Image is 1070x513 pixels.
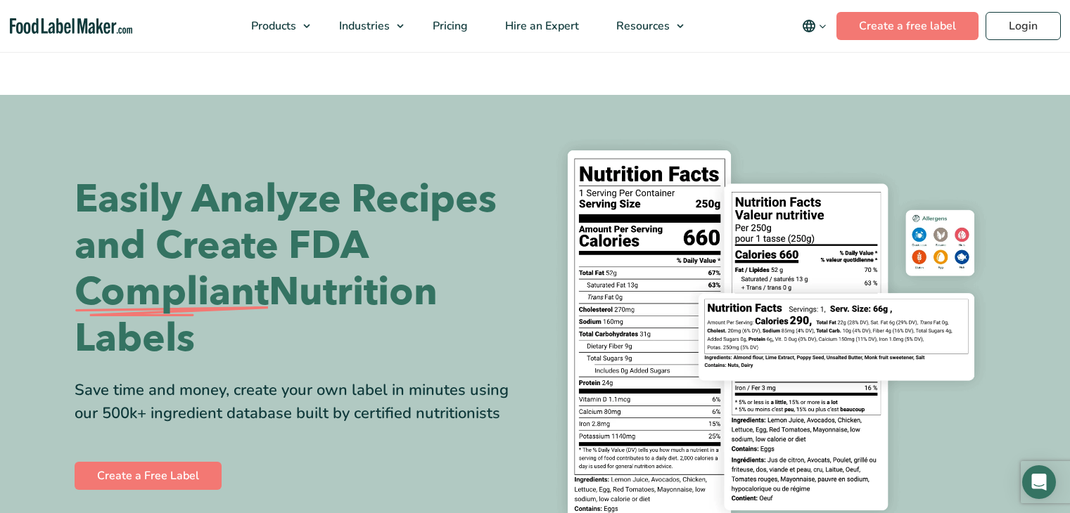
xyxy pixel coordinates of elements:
div: Open Intercom Messenger [1022,465,1056,499]
h1: Easily Analyze Recipes and Create FDA Nutrition Labels [75,176,525,362]
div: Save time and money, create your own label in minutes using our 500k+ ingredient database built b... [75,379,525,425]
span: Resources [612,18,671,34]
span: Compliant [75,269,269,316]
span: Hire an Expert [501,18,580,34]
span: Industries [335,18,391,34]
span: Products [247,18,298,34]
a: Create a free label [836,12,979,40]
a: Login [986,12,1061,40]
a: Create a Free Label [75,462,222,490]
span: Pricing [428,18,469,34]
